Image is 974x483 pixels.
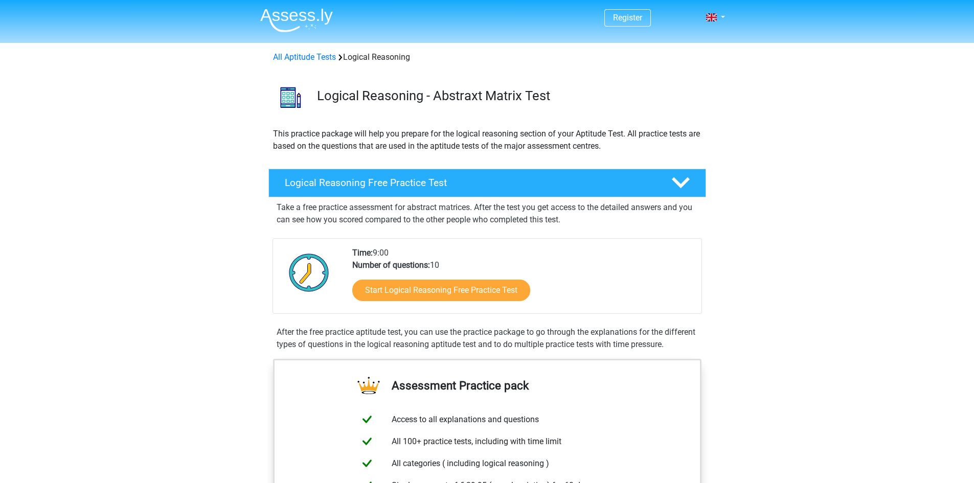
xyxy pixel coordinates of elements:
[264,169,710,197] a: Logical Reasoning Free Practice Test
[269,76,312,119] img: logical reasoning
[352,260,430,270] b: Number of questions:
[269,51,706,63] div: Logical Reasoning
[345,247,701,313] div: 9:00 10
[260,8,333,32] img: Assessly
[273,128,701,152] p: This practice package will help you prepare for the logical reasoning section of your Aptitude Te...
[613,13,642,22] a: Register
[285,177,655,189] h4: Logical Reasoning Free Practice Test
[273,52,336,62] a: All Aptitude Tests
[273,326,702,351] div: After the free practice aptitude test, you can use the practice package to go through the explana...
[352,248,373,258] b: Time:
[317,88,698,104] h3: Logical Reasoning - Abstraxt Matrix Test
[283,247,335,298] img: Clock
[277,201,698,226] p: Take a free practice assessment for abstract matrices. After the test you get access to the detai...
[352,280,530,301] a: Start Logical Reasoning Free Practice Test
